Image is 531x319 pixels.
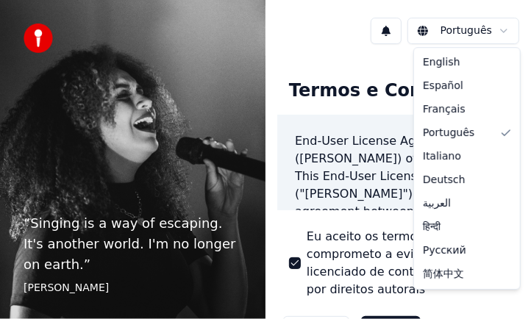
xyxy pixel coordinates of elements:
span: Português [423,126,474,140]
span: हिन्दी [423,220,441,234]
span: Deutsch [423,173,466,187]
span: Español [423,79,463,93]
span: Italiano [423,149,461,164]
span: العربية [423,196,451,211]
span: 简体中文 [423,267,464,282]
span: Français [423,102,466,117]
span: Русский [423,243,466,258]
span: English [423,55,460,70]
